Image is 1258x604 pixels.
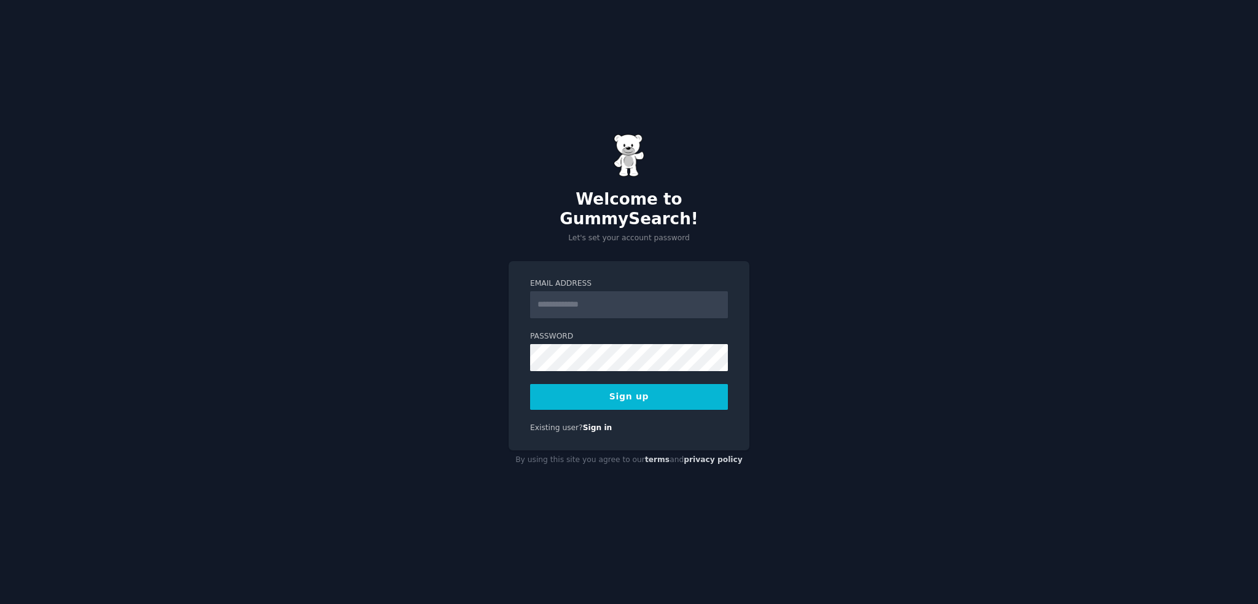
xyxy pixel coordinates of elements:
h2: Welcome to GummySearch! [509,190,749,229]
a: terms [645,455,670,464]
a: Sign in [583,423,612,432]
button: Sign up [530,384,728,410]
p: Let's set your account password [509,233,749,244]
a: privacy policy [684,455,743,464]
label: Password [530,331,728,342]
span: Existing user? [530,423,583,432]
label: Email Address [530,278,728,289]
img: Gummy Bear [614,134,644,177]
div: By using this site you agree to our and [509,450,749,470]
